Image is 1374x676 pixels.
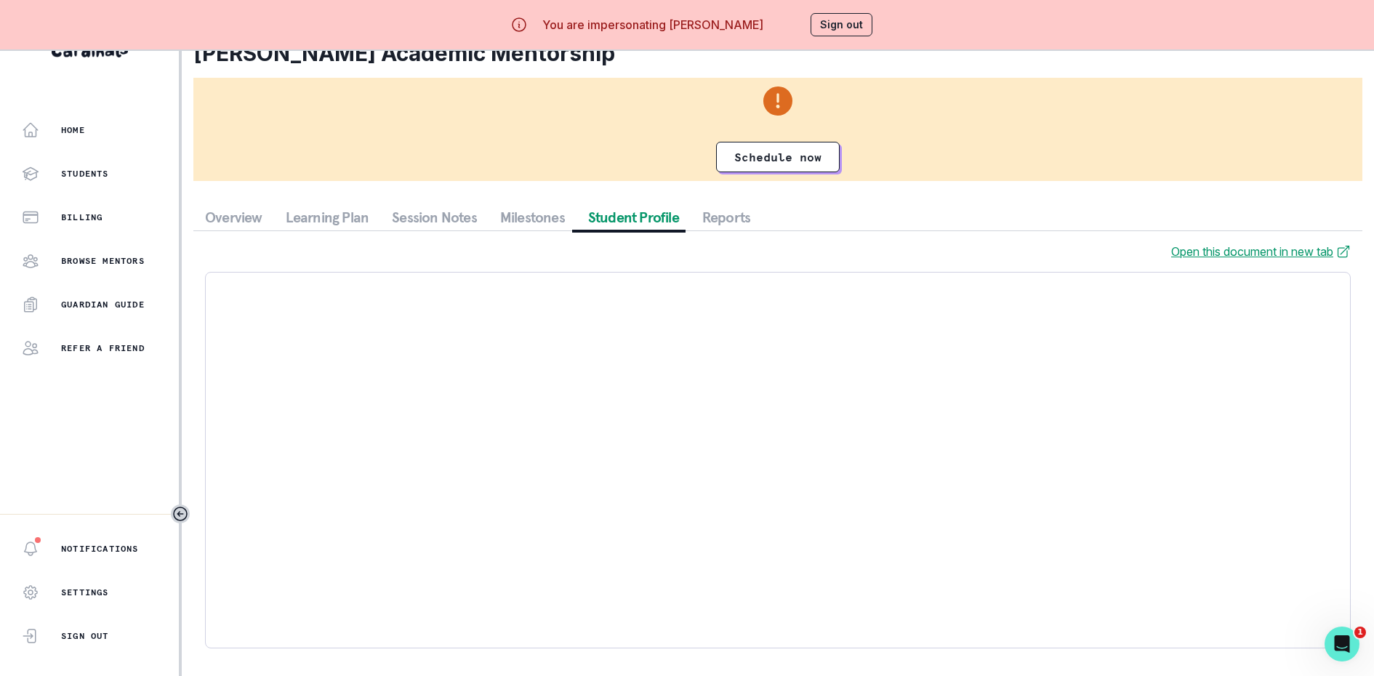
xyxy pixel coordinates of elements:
[61,124,85,136] p: Home
[1171,243,1351,260] a: Open this document in new tab
[193,204,274,230] button: Overview
[61,342,145,354] p: Refer a friend
[380,204,489,230] button: Session Notes
[217,284,1338,636] iframe: Embedded Google Doc
[193,40,1362,66] h2: [PERSON_NAME] Academic Mentorship
[1354,627,1366,638] span: 1
[61,168,109,180] p: Students
[61,255,145,267] p: Browse Mentors
[489,204,576,230] button: Milestones
[171,504,190,523] button: Toggle sidebar
[61,630,109,642] p: Sign Out
[61,299,145,310] p: Guardian Guide
[61,543,139,555] p: Notifications
[542,16,763,33] p: You are impersonating [PERSON_NAME]
[811,13,872,36] button: Sign out
[691,204,762,230] button: Reports
[61,212,103,223] p: Billing
[61,587,109,598] p: Settings
[1325,627,1359,661] iframe: Intercom live chat
[274,204,381,230] button: Learning Plan
[716,142,840,172] a: Schedule now
[576,204,691,230] button: Student Profile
